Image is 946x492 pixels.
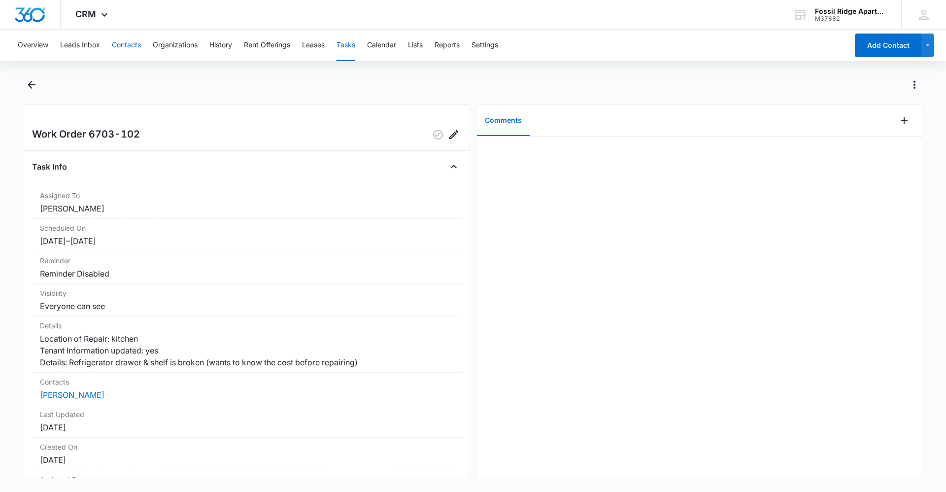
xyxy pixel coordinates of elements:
[32,316,462,373] div: DetailsLocation of Repair: kitchen Tenant Information updated: yes Details: Refrigerator drawer &...
[40,390,104,400] a: [PERSON_NAME]
[40,409,454,420] dt: Last Updated
[446,127,462,142] button: Edit
[896,113,912,129] button: Add Comment
[40,223,454,233] dt: Scheduled On
[40,235,454,247] dd: [DATE] – [DATE]
[408,30,423,61] button: Lists
[472,30,498,61] button: Settings
[32,161,67,173] h4: Task Info
[855,34,921,57] button: Add Contact
[435,30,460,61] button: Reports
[40,268,454,280] dd: Reminder Disabled
[40,190,454,201] dt: Assigned To
[209,30,232,61] button: History
[32,251,462,284] div: ReminderReminder Disabled
[32,284,462,316] div: VisibilityEveryone can see
[337,30,355,61] button: Tasks
[32,373,462,405] div: Contacts[PERSON_NAME]
[40,203,454,214] dd: [PERSON_NAME]
[112,30,141,61] button: Contacts
[153,30,198,61] button: Organizations
[75,9,96,19] span: CRM
[32,127,140,142] h2: Work Order 6703-102
[32,438,462,470] div: Created On[DATE]
[18,30,48,61] button: Overview
[40,255,454,266] dt: Reminder
[477,105,530,136] button: Comments
[40,333,454,368] dd: Location of Repair: kitchen Tenant Information updated: yes Details: Refrigerator drawer & shelf ...
[40,442,454,452] dt: Created On
[40,300,454,312] dd: Everyone can see
[302,30,325,61] button: Leases
[446,159,462,175] button: Close
[32,219,462,251] div: Scheduled On[DATE]–[DATE]
[907,77,922,93] button: Actions
[40,474,454,485] dt: Assigned By
[24,77,39,93] button: Back
[815,7,887,15] div: account name
[60,30,100,61] button: Leads Inbox
[40,320,454,331] dt: Details
[367,30,396,61] button: Calendar
[32,405,462,438] div: Last Updated[DATE]
[40,454,454,466] dd: [DATE]
[40,377,454,387] dt: Contacts
[32,186,462,219] div: Assigned To[PERSON_NAME]
[40,288,454,298] dt: Visibility
[40,422,454,433] dd: [DATE]
[815,15,887,22] div: account id
[244,30,290,61] button: Rent Offerings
